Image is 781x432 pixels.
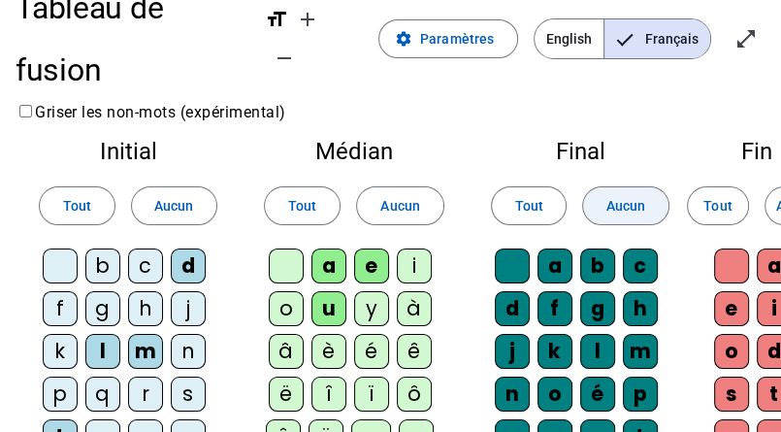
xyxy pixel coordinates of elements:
div: h [623,291,658,326]
span: Aucun [606,194,645,217]
span: Tout [703,194,732,217]
mat-icon: format_size [265,8,288,31]
button: Aucun [131,186,217,225]
h2: Final [483,140,677,163]
button: Diminuer la taille de la police [265,39,304,78]
div: u [311,291,346,326]
div: b [580,249,615,283]
button: Tout [39,186,115,225]
span: Paramètres [420,27,494,50]
div: k [537,334,572,369]
div: o [537,377,572,412]
div: y [354,291,389,326]
div: d [171,249,206,283]
div: g [580,291,615,326]
label: Griser les non-mots (expérimental) [16,103,286,121]
h2: Initial [31,140,225,163]
div: q [85,377,120,412]
div: j [495,334,530,369]
div: l [580,334,615,369]
span: Tout [288,194,316,217]
button: Tout [264,186,341,225]
mat-button-toggle-group: Language selection [534,18,711,59]
span: Tout [63,194,91,217]
div: o [269,291,304,326]
div: a [311,249,346,283]
div: à [397,291,432,326]
span: Aucun [380,194,419,217]
div: ê [397,334,432,369]
mat-icon: settings [395,30,412,48]
div: g [85,291,120,326]
div: m [623,334,658,369]
div: n [495,377,530,412]
div: b [85,249,120,283]
span: Aucun [154,194,193,217]
div: m [128,334,163,369]
input: Griser les non-mots (expérimental) [19,105,32,117]
button: Aucun [582,186,668,225]
div: ë [269,377,304,412]
div: c [128,249,163,283]
div: é [354,334,389,369]
div: s [714,377,749,412]
div: f [537,291,572,326]
button: Tout [491,186,568,225]
div: j [171,291,206,326]
span: English [535,19,603,58]
div: ï [354,377,389,412]
mat-icon: open_in_full [734,27,758,50]
div: i [397,249,432,283]
div: î [311,377,346,412]
mat-icon: remove [273,47,296,70]
div: s [171,377,206,412]
div: p [43,377,78,412]
div: é [580,377,615,412]
div: o [714,334,749,369]
div: a [537,249,572,283]
h2: Médian [256,140,452,163]
button: Paramètres [378,19,518,58]
div: e [714,291,749,326]
button: Aucun [356,186,443,225]
div: ô [397,377,432,412]
button: Entrer en plein écran [727,19,765,58]
mat-icon: add [296,8,319,31]
div: h [128,291,163,326]
div: p [623,377,658,412]
div: e [354,249,389,283]
div: l [85,334,120,369]
div: r [128,377,163,412]
div: c [623,249,658,283]
span: Français [604,19,710,58]
div: k [43,334,78,369]
button: Tout [687,186,749,225]
div: n [171,334,206,369]
div: f [43,291,78,326]
div: è [311,334,346,369]
span: Tout [514,194,542,217]
div: d [495,291,530,326]
div: â [269,334,304,369]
